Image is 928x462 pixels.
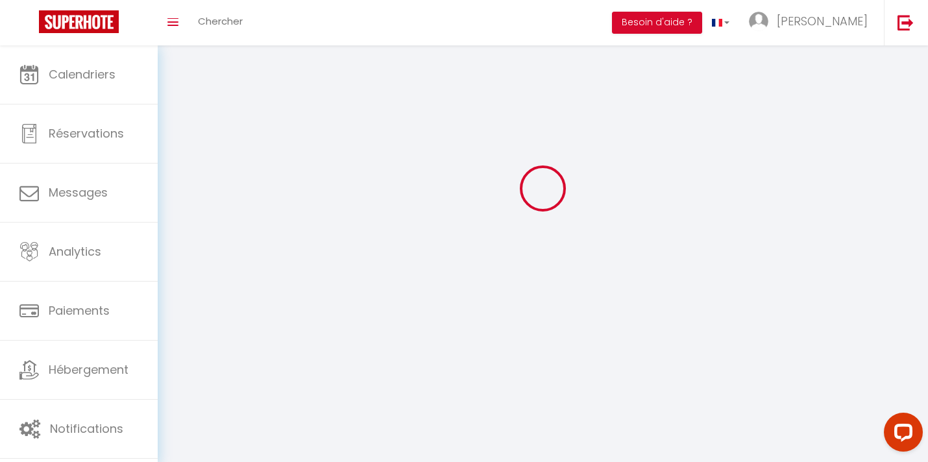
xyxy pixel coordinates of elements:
span: Hébergement [49,361,128,378]
span: Notifications [50,420,123,437]
span: Paiements [49,302,110,319]
span: Messages [49,184,108,201]
img: ... [749,12,768,31]
img: logout [897,14,914,30]
iframe: LiveChat chat widget [873,407,928,462]
span: Analytics [49,243,101,260]
span: [PERSON_NAME] [777,13,868,29]
img: Super Booking [39,10,119,33]
button: Besoin d'aide ? [612,12,702,34]
span: Calendriers [49,66,116,82]
span: Chercher [198,14,243,28]
span: Réservations [49,125,124,141]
